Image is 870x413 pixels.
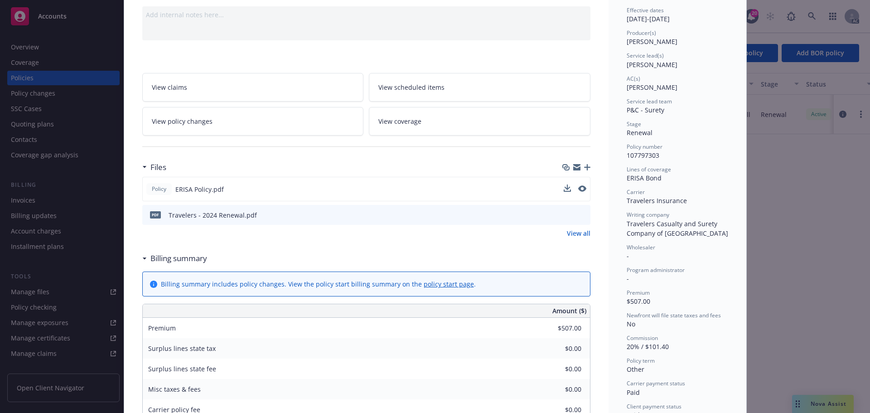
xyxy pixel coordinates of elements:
[627,120,641,128] span: Stage
[564,185,571,194] button: download file
[148,364,216,373] span: Surplus lines state fee
[528,362,587,376] input: 0.00
[378,83,445,92] span: View scheduled items
[627,37,677,46] span: [PERSON_NAME]
[578,185,586,194] button: preview file
[627,379,685,387] span: Carrier payment status
[627,75,640,83] span: AC(s)
[378,117,421,126] span: View coverage
[627,252,629,260] span: -
[564,185,571,192] button: download file
[627,97,672,105] span: Service lead team
[627,6,664,14] span: Effective dates
[627,83,677,92] span: [PERSON_NAME]
[627,6,728,24] div: [DATE] - [DATE]
[627,388,640,397] span: Paid
[627,311,721,319] span: Newfront will file state taxes and fees
[148,344,216,353] span: Surplus lines state tax
[567,228,590,238] a: View all
[150,253,207,264] h3: Billing summary
[150,161,166,173] h3: Files
[627,188,645,196] span: Carrier
[150,211,161,218] span: pdf
[627,219,728,238] span: Travelers Casualty and Surety Company of [GEOGRAPHIC_DATA]
[627,297,650,306] span: $507.00
[627,52,664,59] span: Service lead(s)
[627,60,677,69] span: [PERSON_NAME]
[161,279,476,289] div: Billing summary includes policy changes. View the policy start billing summary on the .
[627,173,728,183] div: ERISA Bond
[175,185,224,194] span: ERISA Policy.pdf
[627,274,629,283] span: -
[627,243,655,251] span: Wholesaler
[369,73,590,102] a: View scheduled items
[627,106,664,114] span: P&C - Surety
[528,321,587,335] input: 0.00
[552,306,586,316] span: Amount ($)
[627,165,671,173] span: Lines of coverage
[579,210,587,220] button: preview file
[369,107,590,136] a: View coverage
[627,128,652,137] span: Renewal
[627,342,669,351] span: 20% / $101.40
[142,161,166,173] div: Files
[146,10,587,19] div: Add internal notes here...
[627,289,650,296] span: Premium
[627,320,635,328] span: No
[564,210,571,220] button: download file
[142,107,364,136] a: View policy changes
[142,253,207,264] div: Billing summary
[169,210,257,220] div: Travelers - 2024 Renewal.pdf
[627,334,658,342] span: Commission
[578,185,586,192] button: preview file
[627,211,669,219] span: Writing company
[627,143,662,151] span: Policy number
[627,196,687,205] span: Travelers Insurance
[627,151,659,160] span: 107797303
[152,117,213,126] span: View policy changes
[627,365,644,374] span: Other
[627,266,685,274] span: Program administrator
[424,280,474,288] a: policy start page
[627,29,656,37] span: Producer(s)
[142,73,364,102] a: View claims
[528,342,587,355] input: 0.00
[152,83,187,92] span: View claims
[148,324,176,332] span: Premium
[528,383,587,396] input: 0.00
[627,403,681,410] span: Client payment status
[627,357,655,364] span: Policy term
[150,185,168,193] span: Policy
[148,385,201,394] span: Misc taxes & fees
